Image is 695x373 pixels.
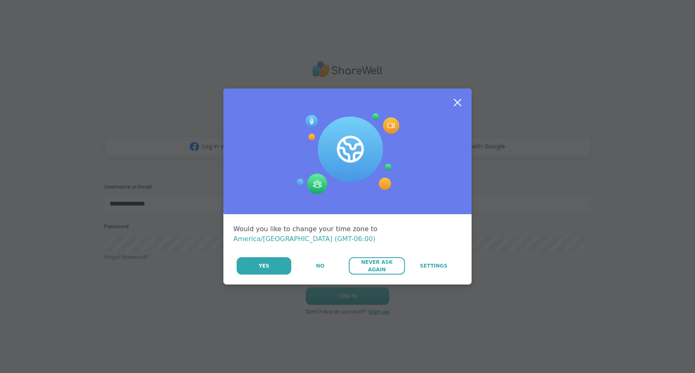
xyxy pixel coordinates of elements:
span: Never Ask Again [353,258,400,273]
span: No [316,262,324,270]
button: Never Ask Again [349,257,405,275]
span: Settings [420,262,448,270]
img: Session Experience [296,113,399,194]
div: Would you like to change your time zone to [233,224,462,244]
span: America/[GEOGRAPHIC_DATA] (GMT-06:00) [233,235,376,243]
a: Settings [406,257,462,275]
button: No [292,257,348,275]
button: Yes [237,257,291,275]
span: Yes [259,262,269,270]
